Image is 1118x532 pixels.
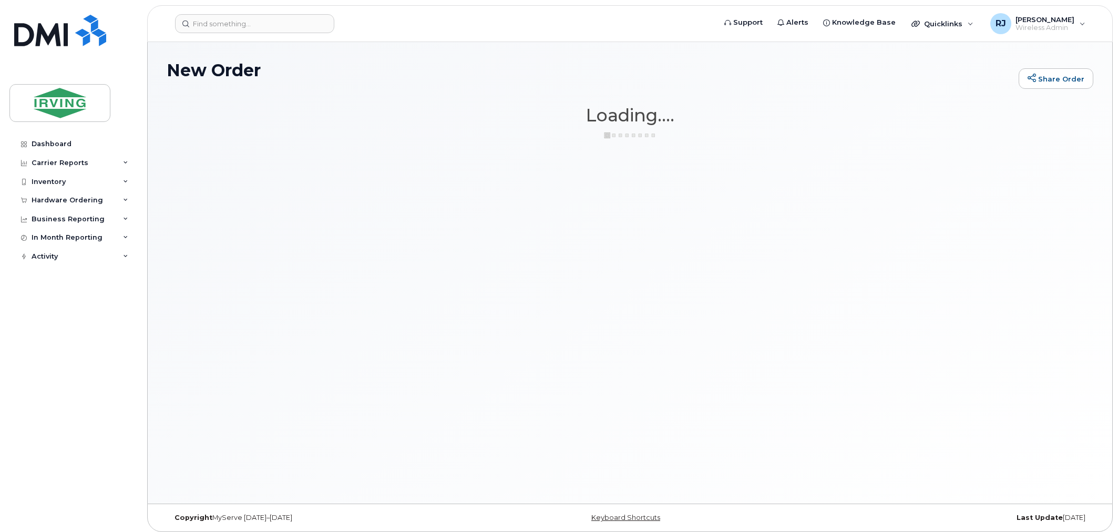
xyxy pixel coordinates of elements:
strong: Last Update [1017,514,1063,521]
h1: Loading.... [167,106,1093,125]
img: ajax-loader-3a6953c30dc77f0bf724df975f13086db4f4c1262e45940f03d1251963f1bf2e.gif [604,131,657,139]
a: Share Order [1019,68,1093,89]
h1: New Order [167,61,1013,79]
a: Keyboard Shortcuts [591,514,660,521]
div: [DATE] [784,514,1093,522]
div: MyServe [DATE]–[DATE] [167,514,476,522]
strong: Copyright [175,514,212,521]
